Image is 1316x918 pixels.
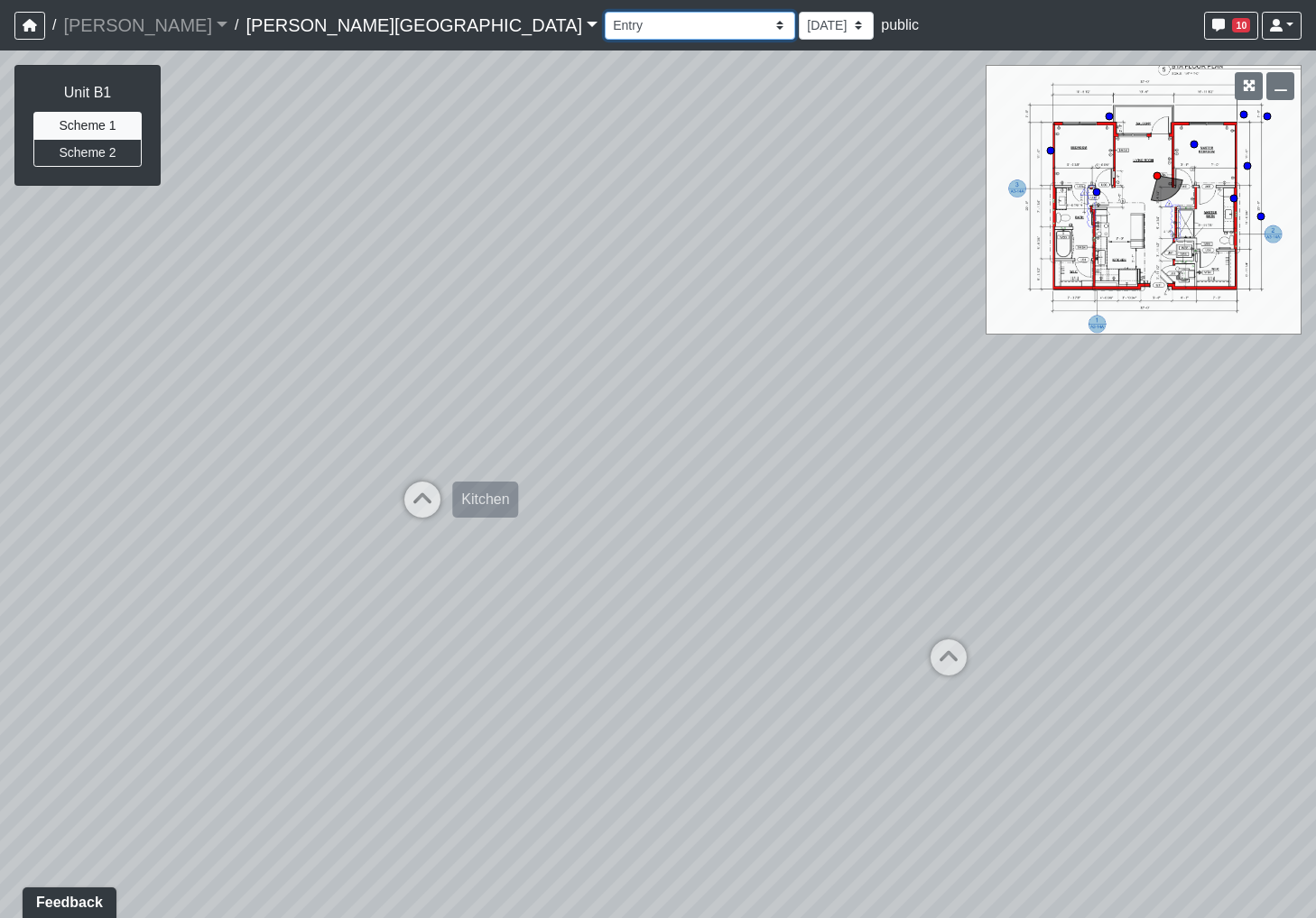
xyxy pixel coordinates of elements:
button: 10 [1204,12,1258,40]
span: 10 [1232,18,1250,32]
h6: Unit B1 [33,84,142,101]
a: [PERSON_NAME][GEOGRAPHIC_DATA] [246,7,598,43]
div: Kitchen [452,482,518,518]
button: Scheme 1 [33,112,142,140]
button: Scheme 2 [33,139,142,167]
span: public [881,17,919,32]
a: [PERSON_NAME] [63,7,227,43]
span: / [227,7,246,43]
iframe: Ybug feedback widget [14,882,120,918]
span: / [45,7,63,43]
